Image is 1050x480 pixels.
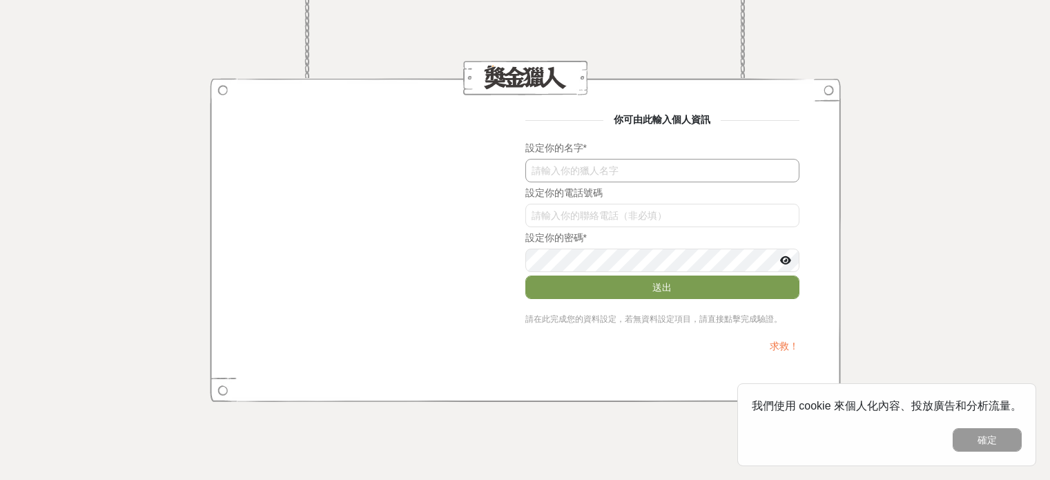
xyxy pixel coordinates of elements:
[525,276,799,299] button: 送出
[770,340,799,352] a: 求救！
[953,428,1022,452] button: 確定
[525,231,799,245] div: 設定你的密碼 *
[525,159,799,182] input: 請輸入你的獵人名字
[525,204,799,227] input: 請輸入你的聯絡電話（非必填）
[525,186,799,200] div: 設定你的電話號碼
[752,400,1022,412] span: 我們使用 cookie 來個人化內容、投放廣告和分析流量。
[525,314,782,324] span: 請在此完成您的資料設定，若無資料設定項目，請直接點擊完成驗證。
[603,114,721,125] span: 你可由此輸入個人資訊
[525,141,799,155] div: 設定你的名字 *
